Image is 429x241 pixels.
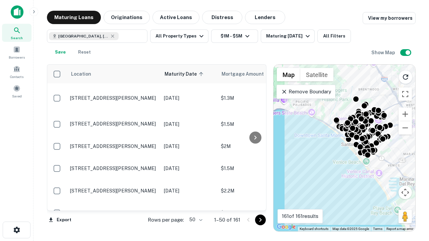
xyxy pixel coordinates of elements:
p: [STREET_ADDRESS][PERSON_NAME] [70,121,157,127]
span: Search [11,35,23,41]
p: $1.5M [221,165,288,172]
button: Active Loans [152,11,199,24]
a: Saved [2,82,32,100]
button: Zoom out [399,121,412,135]
p: [DATE] [164,165,214,172]
div: 0 0 [273,65,415,231]
th: Location [67,65,161,83]
button: Go to next page [255,215,266,225]
span: Maturity Date [165,70,205,78]
div: 50 [187,215,203,225]
button: All Property Types [150,29,208,43]
button: Reset [74,46,95,59]
button: Keyboard shortcuts [300,227,328,231]
button: Zoom in [399,107,412,121]
iframe: Chat Widget [395,187,429,220]
p: $1.5M [221,120,288,128]
p: [DATE] [164,143,214,150]
a: Open this area in Google Maps (opens a new window) [275,223,297,231]
button: Show street map [277,68,300,81]
p: $2M [221,143,288,150]
p: [STREET_ADDRESS][PERSON_NAME] [70,188,157,194]
p: [STREET_ADDRESS][PERSON_NAME] [70,165,157,171]
span: Location [71,70,91,78]
p: [STREET_ADDRESS][PERSON_NAME] [70,95,157,101]
a: View my borrowers [363,12,416,24]
span: Saved [12,93,22,99]
p: [DATE] [164,187,214,194]
img: capitalize-icon.png [11,5,23,19]
button: Originations [104,11,150,24]
p: [DATE] [164,209,214,217]
img: Google [275,223,297,231]
a: Contacts [2,63,32,81]
div: Maturing [DATE] [266,32,312,40]
a: Terms (opens in new tab) [373,227,382,231]
a: Report a map error [386,227,413,231]
p: 1–50 of 161 [214,216,240,224]
p: [DATE] [164,120,214,128]
button: Export [47,215,73,225]
p: Rows per page: [148,216,184,224]
span: [GEOGRAPHIC_DATA], [GEOGRAPHIC_DATA], [GEOGRAPHIC_DATA] [58,33,109,39]
th: Maturity Date [161,65,218,83]
span: Mortgage Amount [222,70,272,78]
button: Reload search area [399,70,413,84]
p: [STREET_ADDRESS][PERSON_NAME] [70,143,157,149]
p: [STREET_ADDRESS][PERSON_NAME] [70,210,157,216]
p: Remove Boundary [281,88,331,96]
span: Contacts [10,74,23,79]
button: $1M - $5M [211,29,258,43]
th: Mortgage Amount [218,65,291,83]
p: $1.3M [221,94,288,102]
button: Show satellite imagery [300,68,333,81]
p: 161 of 161 results [282,212,318,220]
p: $1.3M [221,209,288,217]
button: Toggle fullscreen view [399,87,412,101]
a: Borrowers [2,43,32,61]
button: Maturing Loans [47,11,101,24]
span: Map data ©2025 Google [332,227,369,231]
button: Map camera controls [399,186,412,199]
h6: Show Map [371,49,396,56]
button: Maturing [DATE] [261,29,315,43]
button: Lenders [245,11,285,24]
button: Save your search to get updates of matches that match your search criteria. [50,46,71,59]
button: All Filters [317,29,351,43]
a: Search [2,24,32,42]
p: [DATE] [164,94,214,102]
p: $2.2M [221,187,288,194]
span: Borrowers [9,55,25,60]
button: Distress [202,11,242,24]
